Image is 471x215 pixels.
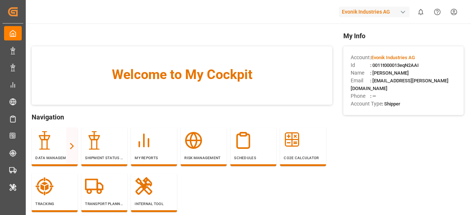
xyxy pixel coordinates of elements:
[382,101,400,107] span: : Shipper
[32,112,332,122] span: Navigation
[135,201,173,207] p: Internal Tool
[351,100,382,108] span: Account Type
[284,155,322,161] p: CO2e Calculator
[85,201,124,207] p: Transport Planner
[343,31,464,41] span: My Info
[370,93,376,99] span: : —
[351,78,449,91] span: : [EMAIL_ADDRESS][PERSON_NAME][DOMAIN_NAME]
[370,55,415,60] span: :
[184,155,223,161] p: Risk Management
[85,155,124,161] p: Shipment Status Overview
[35,201,74,207] p: Tracking
[370,70,409,76] span: : [PERSON_NAME]
[35,155,74,161] p: Data Management
[351,77,370,85] span: Email
[370,62,419,68] span: : 0011t000013eqN2AAI
[371,55,415,60] span: Evonik Industries AG
[351,92,370,100] span: Phone
[135,155,173,161] p: My Reports
[351,69,370,77] span: Name
[351,54,370,61] span: Account
[351,61,370,69] span: Id
[46,65,318,85] span: Welcome to My Cockpit
[234,155,273,161] p: Schedules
